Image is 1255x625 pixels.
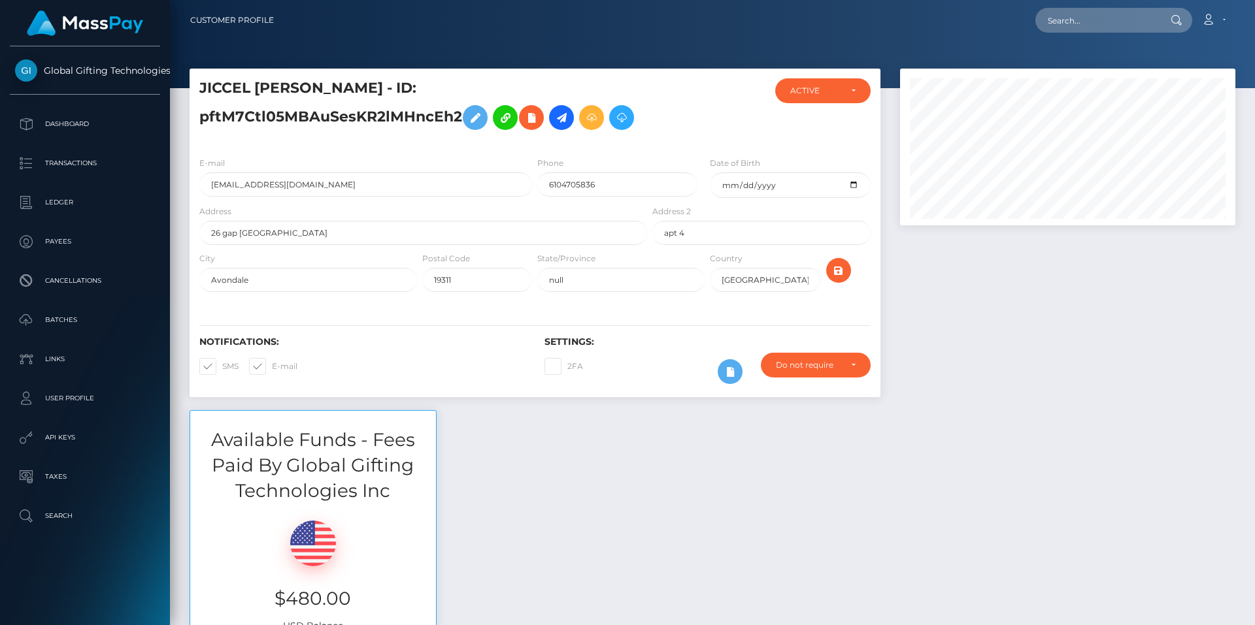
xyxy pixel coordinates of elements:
h5: JICCEL [PERSON_NAME] - ID: pftM7Ctl05MBAuSesKR2lMHncEh2 [199,78,640,136]
h3: Available Funds - Fees Paid By Global Gifting Technologies Inc [190,427,436,504]
label: Postal Code [422,253,470,264]
a: Search [10,500,160,532]
img: MassPay Logo [27,10,143,36]
p: Search [15,506,155,526]
a: Initiate Payout [549,105,574,130]
a: Dashboard [10,108,160,140]
label: Address [199,206,231,217]
a: Payees [10,225,160,258]
label: Address 2 [652,206,691,217]
button: Do not require [761,353,871,377]
label: 2FA [544,358,583,375]
img: USD.png [290,521,336,566]
a: Ledger [10,186,160,219]
label: Date of Birth [710,157,760,169]
p: Payees [15,232,155,251]
button: ACTIVE [775,78,871,103]
p: Cancellations [15,271,155,291]
label: Country [710,253,743,264]
a: Customer Profile [190,7,274,34]
p: Taxes [15,467,155,487]
p: User Profile [15,389,155,408]
p: API Keys [15,428,155,447]
a: Batches [10,304,160,336]
div: ACTIVE [790,86,841,96]
p: Links [15,349,155,369]
label: State/Province [537,253,595,264]
h6: Notifications: [199,336,525,347]
p: Batches [15,310,155,330]
p: Ledger [15,193,155,212]
a: User Profile [10,382,160,415]
p: Dashboard [15,114,155,134]
p: Transactions [15,153,155,173]
a: Cancellations [10,264,160,297]
label: E-mail [249,358,297,375]
a: API Keys [10,421,160,454]
label: SMS [199,358,239,375]
a: Transactions [10,147,160,180]
a: Links [10,343,160,376]
h3: $480.00 [200,586,426,611]
label: Phone [537,157,563,169]
label: City [199,253,215,264]
h6: Settings: [544,336,870,347]
div: Do not require [776,360,841,370]
label: E-mail [199,157,225,169]
input: Search... [1035,8,1158,33]
img: Global Gifting Technologies Inc [15,59,37,82]
span: Global Gifting Technologies Inc [10,65,160,76]
a: Taxes [10,460,160,493]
